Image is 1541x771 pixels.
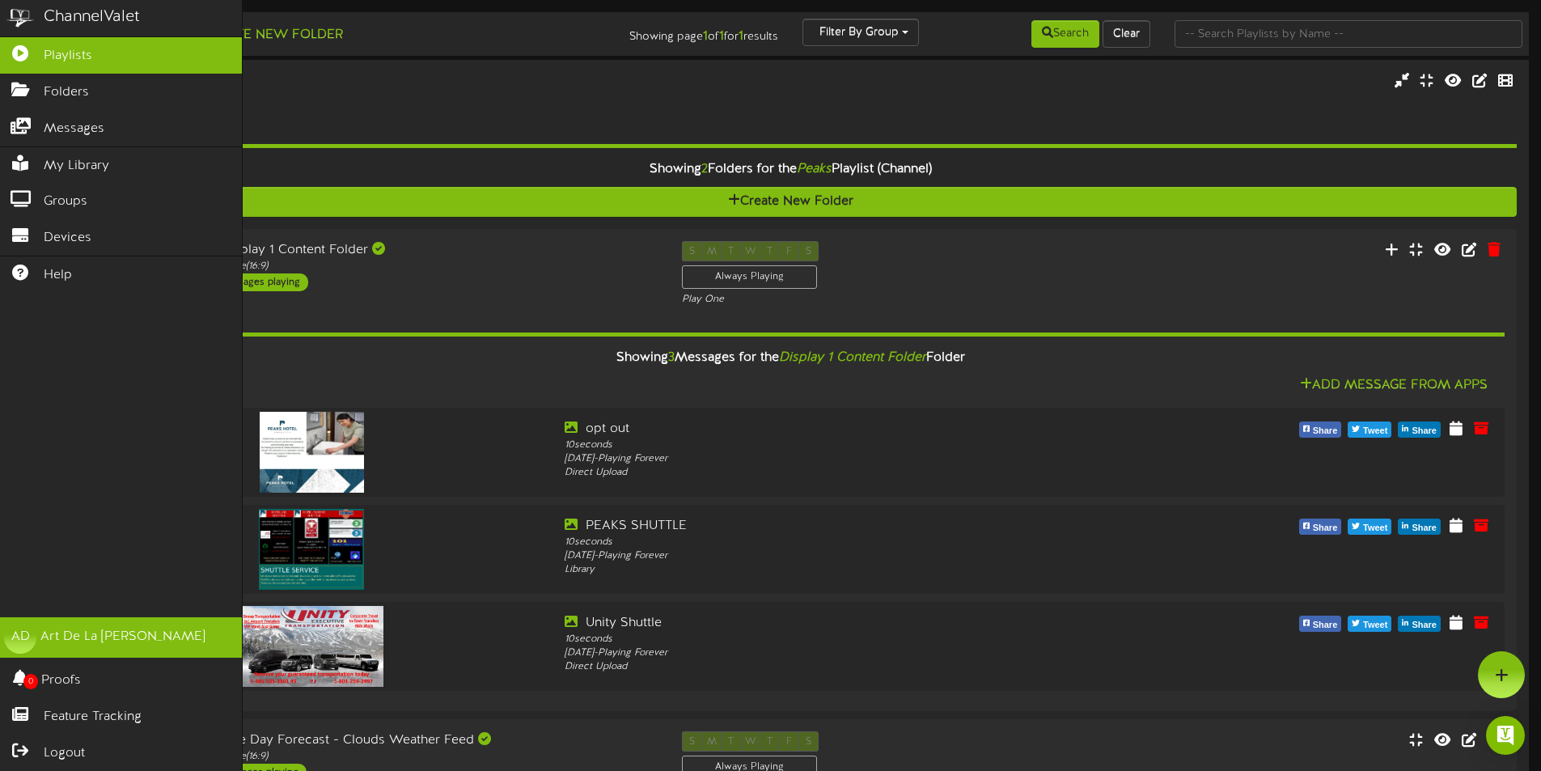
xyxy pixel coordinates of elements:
button: Add Message From Apps [1295,375,1492,396]
span: Share [1310,519,1341,537]
span: Groups [44,193,87,211]
span: Share [1310,422,1341,440]
button: Filter By Group [802,19,919,46]
div: # 4768 [65,104,655,118]
div: [DATE] - Playing Forever [565,452,1135,466]
span: Share [1408,519,1440,537]
span: Proofs [41,671,81,690]
div: 10 seconds [565,536,1135,549]
div: Peaks [65,72,655,91]
img: 37ecf683-b786-45fc-95e6-423ee9a0d38a.jpg [260,412,364,493]
button: Share [1299,616,1342,632]
button: Share [1299,422,1342,438]
button: Create New Folder [65,187,1517,217]
span: Folders [44,83,89,102]
span: 0 [23,674,38,689]
button: Share [1398,616,1441,632]
div: Unity Shuttle [565,614,1135,633]
span: Help [44,266,72,285]
div: 10 seconds [565,438,1135,452]
div: 3 messages playing [206,273,308,291]
span: Logout [44,744,85,763]
i: Peaks [797,162,832,176]
div: Landscape ( 16:9 ) [65,91,655,104]
span: Tweet [1360,422,1391,440]
button: Tweet [1348,422,1391,438]
span: My Library [44,157,109,176]
div: Direct Upload [565,466,1135,480]
span: Share [1310,616,1341,634]
i: Display 1 Content Folder [779,350,926,365]
span: 2 [701,162,708,176]
span: Tweet [1360,616,1391,634]
div: Play One [682,293,1021,307]
button: Tweet [1348,519,1391,535]
button: Tweet [1348,616,1391,632]
div: Five Day Forecast - Clouds Weather Feed [198,731,658,750]
div: Direct Upload [565,660,1135,674]
div: Always Playing [682,265,817,289]
div: ChannelValet [44,6,140,29]
div: [DATE] - Playing Forever [565,549,1135,563]
span: Share [1408,616,1440,634]
span: Share [1408,422,1440,440]
button: Share [1299,519,1342,535]
div: Library [565,563,1135,577]
div: AD [4,621,36,654]
span: Feature Tracking [44,708,142,727]
div: Open Intercom Messenger [1486,716,1525,755]
span: 3 [668,350,675,365]
div: Showing page of for results [543,19,790,46]
span: Tweet [1360,519,1391,537]
div: 10 seconds [565,633,1135,646]
button: Clear [1103,20,1150,48]
span: Messages [44,120,104,138]
div: Art De La [PERSON_NAME] [40,628,205,646]
strong: 1 [703,29,708,44]
div: PEAKS SHUTTLE [565,517,1135,536]
div: Showing Messages for the Folder [65,341,1517,375]
button: Search [1031,20,1099,48]
span: Playlists [44,47,92,66]
strong: 1 [739,29,743,44]
img: e3d6dd8d-bc4c-4fa4-a37e-ba61fec45fcb.jpg [259,509,363,590]
div: Showing Folders for the Playlist (Channel) [53,152,1529,187]
strong: 1 [719,29,724,44]
img: d419a93d-c58d-4186-a337-4369b1fd3bb2unity.jpg [239,606,383,687]
div: Landscape ( 16:9 ) [198,750,658,764]
input: -- Search Playlists by Name -- [1175,20,1522,48]
div: Display 1 Content Folder [198,241,658,260]
div: [DATE] - Playing Forever [565,646,1135,660]
div: Landscape ( 16:9 ) [198,260,658,273]
button: Share [1398,519,1441,535]
button: Share [1398,422,1441,438]
div: opt out [565,420,1135,438]
button: Create New Folder [187,25,348,45]
span: Devices [44,229,91,248]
